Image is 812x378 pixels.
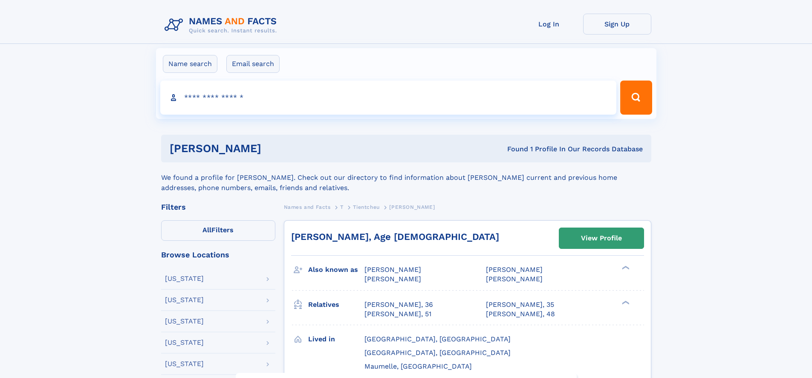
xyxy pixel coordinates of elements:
[165,339,204,346] div: [US_STATE]
[515,14,583,35] a: Log In
[165,297,204,303] div: [US_STATE]
[486,309,555,319] a: [PERSON_NAME], 48
[364,300,433,309] a: [PERSON_NAME], 36
[364,309,431,319] a: [PERSON_NAME], 51
[284,202,331,212] a: Names and Facts
[161,220,275,241] label: Filters
[170,143,384,154] h1: [PERSON_NAME]
[353,204,379,210] span: Tientcheu
[291,231,499,242] a: [PERSON_NAME], Age [DEMOGRAPHIC_DATA]
[581,228,622,248] div: View Profile
[308,297,364,312] h3: Relatives
[308,263,364,277] h3: Also known as
[620,300,630,305] div: ❯
[340,204,344,210] span: T
[202,226,211,234] span: All
[161,14,284,37] img: Logo Names and Facts
[160,81,617,115] input: search input
[364,349,511,357] span: [GEOGRAPHIC_DATA], [GEOGRAPHIC_DATA]
[384,144,643,154] div: Found 1 Profile In Our Records Database
[364,362,472,370] span: Maumelle, [GEOGRAPHIC_DATA]
[165,318,204,325] div: [US_STATE]
[165,361,204,367] div: [US_STATE]
[226,55,280,73] label: Email search
[486,265,543,274] span: [PERSON_NAME]
[353,202,379,212] a: Tientcheu
[165,275,204,282] div: [US_STATE]
[583,14,651,35] a: Sign Up
[486,275,543,283] span: [PERSON_NAME]
[163,55,217,73] label: Name search
[161,203,275,211] div: Filters
[340,202,344,212] a: T
[389,204,435,210] span: [PERSON_NAME]
[364,265,421,274] span: [PERSON_NAME]
[620,81,652,115] button: Search Button
[308,332,364,346] h3: Lived in
[620,265,630,271] div: ❯
[559,228,644,248] a: View Profile
[161,251,275,259] div: Browse Locations
[161,162,651,193] div: We found a profile for [PERSON_NAME]. Check out our directory to find information about [PERSON_N...
[486,300,554,309] a: [PERSON_NAME], 35
[364,275,421,283] span: [PERSON_NAME]
[364,335,511,343] span: [GEOGRAPHIC_DATA], [GEOGRAPHIC_DATA]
